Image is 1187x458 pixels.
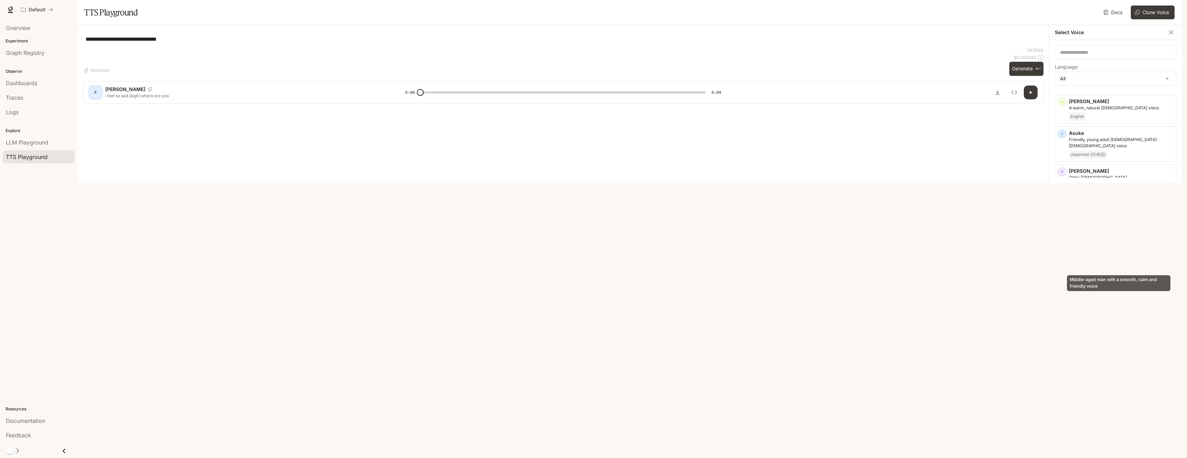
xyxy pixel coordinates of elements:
[105,93,389,99] p: i feel so sad [sigh] where are you
[90,87,101,98] div: E
[1069,150,1107,159] span: Japanese (日本語)
[1009,62,1043,76] button: Generate⌘⏎
[1055,72,1176,85] div: All
[105,86,145,93] p: [PERSON_NAME]
[1069,105,1173,111] p: A warm, natural female voice
[712,89,721,96] span: 0:04
[83,65,112,76] button: Shortcuts
[1014,54,1037,60] p: $ 0.000340
[1055,64,1078,69] p: Language
[1069,137,1173,149] p: Friendly, young adult Japanese female voice
[1007,86,1021,99] button: Inspect
[1069,98,1173,105] p: [PERSON_NAME]
[1131,6,1175,19] button: Clone Voice
[1027,47,1043,53] p: 34 / 1000
[84,6,138,19] h1: TTS Playground
[1036,67,1041,71] p: ⌘⏎
[405,89,415,96] span: 0:00
[29,7,46,13] p: Default
[991,86,1004,99] button: Download audio
[1102,6,1125,19] a: Docs
[1069,112,1086,121] span: English
[1069,168,1173,175] p: [PERSON_NAME]
[18,3,56,17] button: All workspaces
[1069,130,1173,137] p: Asuka
[1067,275,1170,291] div: Middle-aged man with a smooth, calm and friendly voice
[1069,175,1173,187] p: Older British male with a refined and articulate voice
[145,87,155,91] button: Copy Voice ID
